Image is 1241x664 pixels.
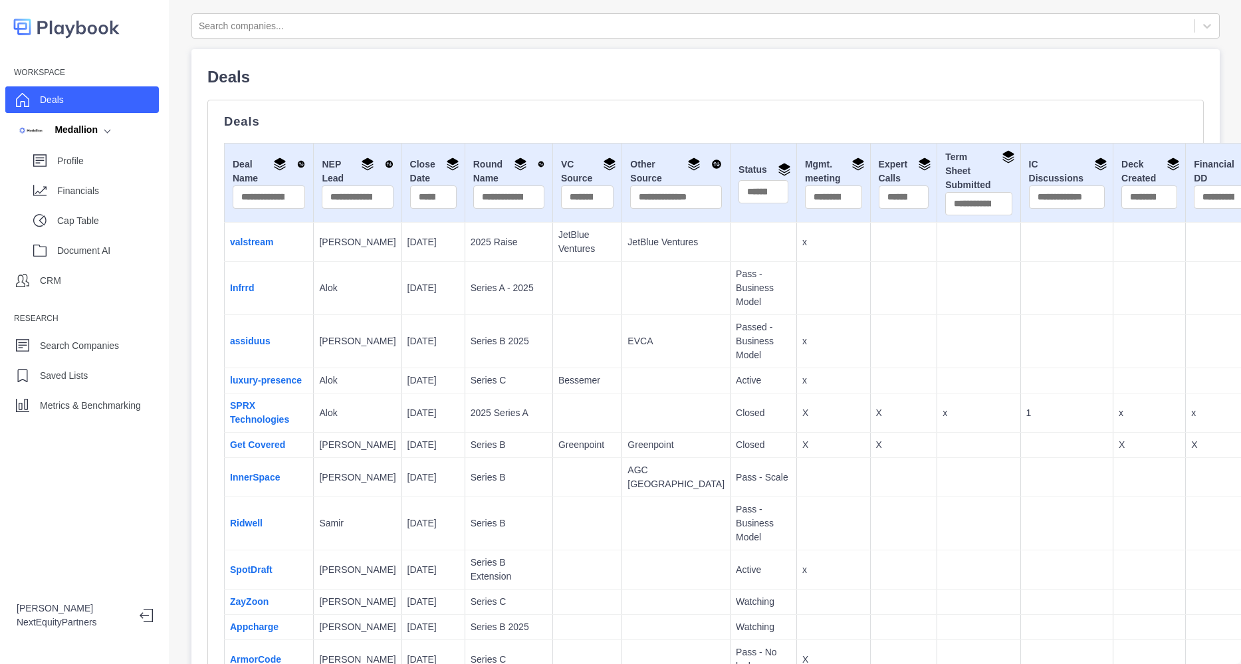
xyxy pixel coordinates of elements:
[230,439,285,450] a: Get Covered
[40,369,88,383] p: Saved Lists
[407,563,459,577] p: [DATE]
[40,93,64,107] p: Deals
[471,471,547,485] p: Series B
[410,158,457,185] div: Close Date
[471,235,547,249] p: 2025 Raise
[471,374,547,387] p: Series C
[851,158,865,171] img: Group By
[802,334,865,348] p: x
[40,274,61,288] p: CRM
[778,163,791,176] img: Group By
[627,235,725,249] p: JetBlue Ventures
[471,438,547,452] p: Series B
[943,406,1014,420] p: x
[57,184,159,198] p: Financials
[736,438,791,452] p: Closed
[876,406,932,420] p: X
[407,281,459,295] p: [DATE]
[319,235,395,249] p: [PERSON_NAME]
[538,158,544,171] img: Sort
[711,158,722,171] img: Sort
[802,563,865,577] p: x
[473,158,544,185] div: Round Name
[319,438,395,452] p: [PERSON_NAME]
[40,399,141,413] p: Metrics & Benchmarking
[407,406,459,420] p: [DATE]
[407,516,459,530] p: [DATE]
[471,556,547,584] p: Series B Extension
[627,334,725,348] p: EVCA
[627,438,725,452] p: Greenpoint
[561,158,614,185] div: VC Source
[802,235,865,249] p: x
[736,595,791,609] p: Watching
[230,375,302,386] a: luxury-presence
[17,123,45,136] img: company image
[233,158,305,185] div: Deal Name
[230,621,279,632] a: Appcharge
[558,228,616,256] p: JetBlue Ventures
[1167,158,1180,171] img: Group By
[1026,406,1107,420] p: 1
[736,374,791,387] p: Active
[319,595,395,609] p: [PERSON_NAME]
[230,237,273,247] a: valstream
[471,516,547,530] p: Series B
[736,471,791,485] p: Pass - Scale
[603,158,616,171] img: Group By
[407,438,459,452] p: [DATE]
[802,374,865,387] p: x
[230,282,255,293] a: Infrrd
[736,502,791,544] p: Pass - Business Model
[319,563,395,577] p: [PERSON_NAME]
[736,320,791,362] p: Passed - Business Model
[57,154,159,168] p: Profile
[17,615,129,629] p: NextEquityPartners
[738,163,788,180] div: Status
[319,374,395,387] p: Alok
[319,406,395,420] p: Alok
[736,406,791,420] p: Closed
[230,336,271,346] a: assiduus
[40,339,119,353] p: Search Companies
[1029,158,1105,185] div: IC Discussions
[407,235,459,249] p: [DATE]
[319,620,395,634] p: [PERSON_NAME]
[230,472,280,483] a: InnerSpace
[17,602,129,615] p: [PERSON_NAME]
[805,158,862,185] div: Mgmt. meeting
[1119,438,1180,452] p: X
[802,438,865,452] p: X
[17,123,98,137] div: Medallion
[471,406,547,420] p: 2025 Series A
[319,281,395,295] p: Alok
[687,158,701,171] img: Group By
[736,563,791,577] p: Active
[297,158,306,171] img: Sort
[319,334,395,348] p: [PERSON_NAME]
[361,158,374,171] img: Group By
[407,620,459,634] p: [DATE]
[230,596,269,607] a: ZayZoon
[471,620,547,634] p: Series B 2025
[230,400,289,425] a: SPRX Technologies
[322,158,393,185] div: NEP Lead
[407,595,459,609] p: [DATE]
[876,438,932,452] p: X
[207,65,1204,89] p: Deals
[319,516,395,530] p: Samir
[407,334,459,348] p: [DATE]
[385,158,394,171] img: Sort
[471,595,547,609] p: Series C
[514,158,527,171] img: Group By
[471,334,547,348] p: Series B 2025
[1094,158,1107,171] img: Group By
[230,564,273,575] a: SpotDraft
[273,158,286,171] img: Group By
[1119,406,1180,420] p: x
[230,518,263,528] a: Ridwell
[558,374,616,387] p: Bessemer
[945,150,1012,192] div: Term Sheet Submitted
[224,116,1187,127] p: Deals
[57,214,159,228] p: Cap Table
